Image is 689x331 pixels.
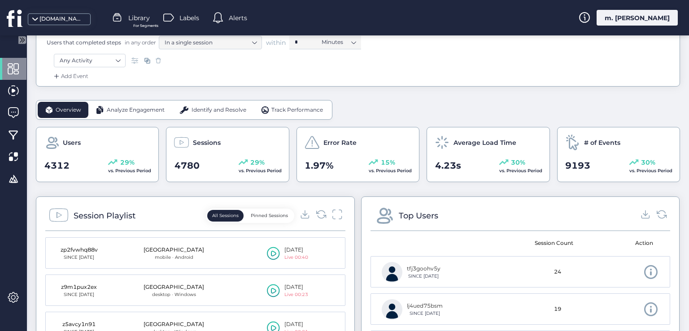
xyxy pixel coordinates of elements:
[271,106,323,114] span: Track Performance
[499,168,542,174] span: vs. Previous Period
[407,302,443,310] div: lj4ued75bsm
[250,157,265,167] span: 29%
[584,138,620,148] span: # of Events
[407,310,443,317] div: SINCE [DATE]
[63,138,81,148] span: Users
[39,15,84,23] div: [DOMAIN_NAME]
[590,231,664,256] mat-header-cell: Action
[284,320,308,329] div: [DATE]
[74,209,135,222] div: Session Playlist
[454,138,516,148] span: Average Load Time
[57,283,101,292] div: z9m1pux2ex
[57,320,101,329] div: z5avcy1n91
[144,283,204,292] div: [GEOGRAPHIC_DATA]
[229,13,247,23] span: Alerts
[52,72,88,81] div: Add Event
[641,157,655,167] span: 30%
[407,273,440,280] div: SINCE [DATE]
[144,320,204,329] div: [GEOGRAPHIC_DATA]
[128,13,150,23] span: Library
[305,159,334,173] span: 1.97%
[207,210,244,222] button: All Sessions
[179,13,199,23] span: Labels
[565,159,590,173] span: 9193
[57,246,101,254] div: zp2fvwhq88v
[517,231,591,256] mat-header-cell: Session Count
[57,254,101,261] div: SINCE [DATE]
[322,35,356,49] nz-select-item: Minutes
[407,265,440,273] div: tfj3goohv5y
[108,168,151,174] span: vs. Previous Period
[554,305,561,314] span: 19
[381,157,395,167] span: 15%
[399,209,438,222] div: Top Users
[435,159,461,173] span: 4.23s
[284,283,308,292] div: [DATE]
[123,39,156,46] span: in any order
[266,38,286,47] span: within
[554,268,561,276] span: 24
[284,254,308,261] div: Live 00:40
[107,106,165,114] span: Analyze Engagement
[511,157,525,167] span: 30%
[323,138,357,148] span: Error Rate
[284,291,308,298] div: Live 00:23
[193,138,221,148] span: Sessions
[369,168,412,174] span: vs. Previous Period
[239,168,282,174] span: vs. Previous Period
[144,246,204,254] div: [GEOGRAPHIC_DATA]
[246,210,293,222] button: Pinned Sessions
[597,10,678,26] div: m. [PERSON_NAME]
[133,23,158,29] span: For Segments
[165,36,256,49] nz-select-item: In a single session
[47,39,121,46] span: Users that completed steps
[144,254,204,261] div: mobile · Android
[144,291,204,298] div: desktop · Windows
[629,168,672,174] span: vs. Previous Period
[284,246,308,254] div: [DATE]
[192,106,246,114] span: Identify and Resolve
[56,106,81,114] span: Overview
[44,159,70,173] span: 4312
[57,291,101,298] div: SINCE [DATE]
[60,54,120,67] nz-select-item: Any Activity
[174,159,200,173] span: 4780
[120,157,135,167] span: 29%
